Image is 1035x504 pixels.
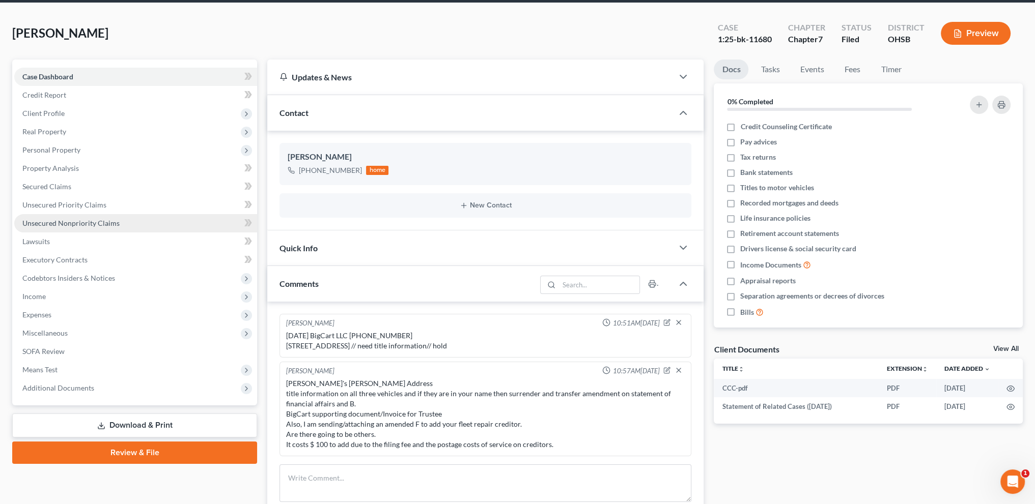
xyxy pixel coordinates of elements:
span: Lawsuits [22,237,50,246]
span: Drivers license & social security card [740,244,856,254]
span: Miscellaneous [22,329,68,337]
a: Fees [836,60,869,79]
span: Separation agreements or decrees of divorces [740,291,884,301]
span: Income Documents [740,260,801,270]
span: Case Dashboard [22,72,73,81]
span: Recorded mortgages and deeds [740,198,838,208]
a: Executory Contracts [14,251,257,269]
span: Quick Info [279,243,318,253]
input: Search... [559,276,640,293]
div: Chapter [788,22,825,34]
div: Client Documents [714,344,779,354]
a: Unsecured Priority Claims [14,196,257,214]
span: Property Analysis [22,164,79,172]
button: Preview [941,22,1011,45]
div: [PERSON_NAME]'s [PERSON_NAME] Address title information on all three vehicles and if they are in ... [286,378,685,450]
i: unfold_more [922,366,928,372]
a: Docs [714,60,748,79]
div: [PERSON_NAME] [286,318,334,329]
span: 10:51AM[DATE] [612,318,659,328]
span: [PERSON_NAME] [12,25,108,40]
span: 10:57AM[DATE] [612,366,659,376]
a: Extensionunfold_more [887,365,928,372]
a: Date Added expand_more [944,365,990,372]
span: Expenses [22,310,51,319]
span: Additional Documents [22,383,94,392]
a: View All [993,345,1019,352]
a: Secured Claims [14,177,257,196]
span: Titles to motor vehicles [740,183,814,193]
a: Events [792,60,832,79]
strong: 0% Completed [727,97,773,106]
div: [PERSON_NAME] [286,366,334,376]
span: Client Profile [22,109,65,117]
span: Unsecured Nonpriority Claims [22,219,120,227]
a: Tasks [752,60,788,79]
span: Credit Counseling Certificate [740,122,831,132]
div: [PHONE_NUMBER] [299,165,362,175]
td: CCC-pdf [714,379,879,397]
span: Unsecured Priority Claims [22,200,106,209]
span: Comments [279,279,319,288]
a: Titleunfold_more [722,365,744,372]
span: Secured Claims [22,182,71,191]
div: OHSB [888,34,925,45]
span: Retirement account statements [740,228,839,239]
td: PDF [879,379,936,397]
div: District [888,22,925,34]
a: Review & File [12,441,257,464]
i: expand_more [984,366,990,372]
span: 1 [1021,469,1029,478]
span: Contact [279,108,309,117]
span: Personal Property [22,145,80,154]
a: Unsecured Nonpriority Claims [14,214,257,232]
div: home [366,166,388,175]
a: Credit Report [14,86,257,104]
span: Codebtors Insiders & Notices [22,274,115,282]
span: Life insurance policies [740,213,810,223]
td: [DATE] [936,397,998,416]
div: [PERSON_NAME] [288,151,683,163]
span: Income [22,292,46,301]
div: Status [842,22,872,34]
td: Statement of Related Cases ([DATE]) [714,397,879,416]
div: Chapter [788,34,825,45]
a: Timer [873,60,909,79]
a: Property Analysis [14,159,257,177]
a: SOFA Review [14,342,257,361]
span: Credit Report [22,91,66,99]
span: 7 [818,34,823,44]
span: Pay advices [740,137,777,147]
button: New Contact [288,201,683,210]
a: Lawsuits [14,232,257,251]
span: Means Test [22,365,58,374]
span: Real Property [22,127,66,136]
i: unfold_more [738,366,744,372]
div: Filed [842,34,872,45]
span: Tax returns [740,152,776,162]
div: 1:25-bk-11680 [718,34,772,45]
div: Case [718,22,772,34]
div: [DATE] BigCart LLC [PHONE_NUMBER] [STREET_ADDRESS] // need title information// hold [286,331,685,351]
div: Updates & News [279,72,661,82]
td: PDF [879,397,936,416]
span: Bills [740,307,754,317]
a: Download & Print [12,413,257,437]
span: Executory Contracts [22,255,88,264]
span: SOFA Review [22,347,65,355]
a: Case Dashboard [14,68,257,86]
iframe: Intercom live chat [1000,469,1025,494]
span: Bank statements [740,167,793,177]
td: [DATE] [936,379,998,397]
span: Appraisal reports [740,276,796,286]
